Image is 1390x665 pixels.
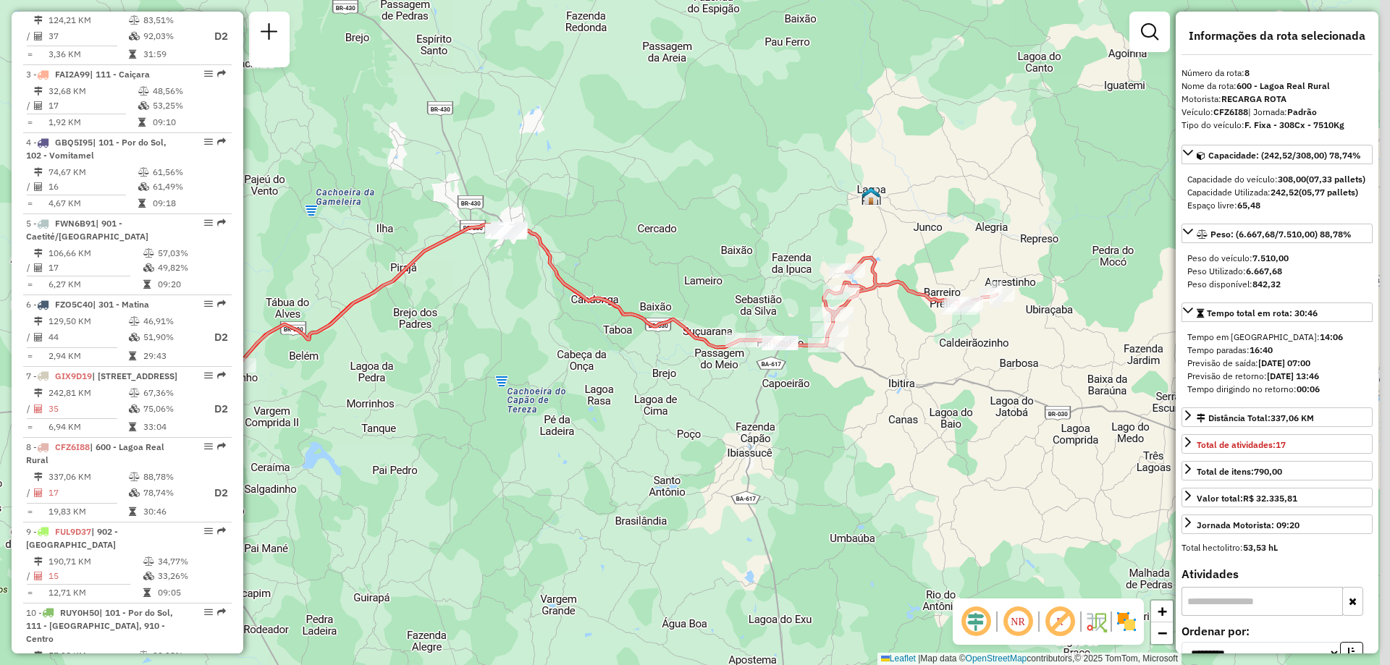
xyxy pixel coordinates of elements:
[48,246,143,261] td: 106,66 KM
[1187,357,1367,370] div: Previsão de saída:
[143,420,201,434] td: 33:04
[48,349,128,363] td: 2,94 KM
[1254,466,1282,477] strong: 790,00
[491,222,527,237] div: Atividade não roteirizada - GJS COMERCIO DE PRODUTOS ALIMENTICIOS LT
[1158,602,1167,620] span: +
[34,389,43,397] i: Distância Total
[26,261,33,275] td: /
[204,527,213,535] em: Opções
[26,441,164,465] span: | 600 - Lagoa Real Rural
[1221,93,1286,104] strong: RECARGA ROTA
[26,299,149,310] span: 6 -
[48,648,138,663] td: 57,98 KM
[48,569,143,583] td: 15
[26,585,33,600] td: =
[1084,610,1108,633] img: Fluxo de ruas
[48,98,138,113] td: 17
[34,16,43,25] i: Distância Total
[202,401,228,418] p: D2
[877,653,1181,665] div: Map data © contributors,© 2025 TomTom, Microsoft
[202,485,228,501] p: D2
[129,423,136,431] i: Tempo total em rota
[1042,604,1077,639] span: Exibir rótulo
[143,314,201,329] td: 46,91%
[1243,493,1297,504] strong: R$ 32.335,81
[143,280,151,289] i: Tempo total em rota
[26,504,33,519] td: =
[143,484,201,502] td: 78,74%
[48,585,143,600] td: 12,71 KM
[1187,253,1289,263] span: Peso do veículo:
[26,69,150,80] span: 3 -
[1252,279,1281,289] strong: 842,32
[48,115,138,130] td: 1,92 KM
[48,470,128,484] td: 337,06 KM
[143,504,201,519] td: 30:46
[1187,199,1367,212] div: Espaço livre:
[129,317,140,326] i: % de utilização do peso
[48,196,138,211] td: 4,67 KM
[1115,610,1138,633] img: Exibir/Ocultar setores
[152,98,225,113] td: 53,25%
[55,218,96,229] span: FWN6B91
[34,263,43,272] i: Total de Atividades
[1248,106,1317,117] span: | Jornada:
[138,87,149,96] i: % de utilização do peso
[129,333,140,342] i: % de utilização da cubagem
[1271,187,1299,198] strong: 242,52
[1181,93,1373,106] div: Motorista:
[92,370,177,381] span: | [STREET_ADDRESS]
[26,607,173,644] span: | 101 - Por do Sol, 111 - [GEOGRAPHIC_DATA], 910 - Centro
[1210,229,1352,240] span: Peso: (6.667,68/7.510,00) 88,78%
[48,27,128,46] td: 37
[26,179,33,194] td: /
[26,27,33,46] td: /
[1001,604,1035,639] span: Ocultar NR
[204,442,213,451] em: Opções
[1135,17,1164,46] a: Exibir filtros
[1181,302,1373,322] a: Tempo total em rota: 30:46
[1158,624,1167,642] span: −
[881,653,916,664] a: Leaflet
[48,420,128,434] td: 6,94 KM
[48,484,128,502] td: 17
[1197,519,1300,532] div: Jornada Motorista: 09:20
[48,179,138,194] td: 16
[55,137,93,148] span: GBQ5I95
[204,219,213,227] em: Opções
[143,588,151,597] i: Tempo total em rota
[34,87,43,96] i: Distância Total
[204,300,213,308] em: Opções
[1181,325,1373,402] div: Tempo total em rota: 30:46
[1197,492,1297,505] div: Valor total:
[143,249,154,258] i: % de utilização do peso
[1197,439,1286,450] span: Total de atividades:
[34,473,43,481] i: Distância Total
[1208,150,1361,161] span: Capacidade: (242,52/308,00) 78,74%
[48,329,128,347] td: 44
[217,371,226,380] em: Rota exportada
[1181,434,1373,454] a: Total de atividades:17
[26,526,118,550] span: | 902 - [GEOGRAPHIC_DATA]
[157,585,226,600] td: 09:05
[129,507,136,516] i: Tempo total em rota
[1181,224,1373,243] a: Peso: (6.667,68/7.510,00) 88,78%
[129,50,136,59] i: Tempo total em rota
[143,349,201,363] td: 29:43
[1258,357,1310,368] strong: [DATE] 07:00
[55,441,90,452] span: CFZ6I88
[143,13,201,27] td: 83,51%
[48,314,128,329] td: 129,50 KM
[34,249,43,258] i: Distância Total
[26,329,33,347] td: /
[143,27,201,46] td: 92,03%
[26,47,33,62] td: =
[138,199,146,208] i: Tempo total em rota
[1267,370,1319,381] strong: [DATE] 13:46
[918,653,920,664] span: |
[90,69,150,80] span: | 111 - Caiçara
[129,16,140,25] i: % de utilização do peso
[143,329,201,347] td: 51,90%
[48,504,128,519] td: 19,83 KM
[1237,200,1260,211] strong: 65,48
